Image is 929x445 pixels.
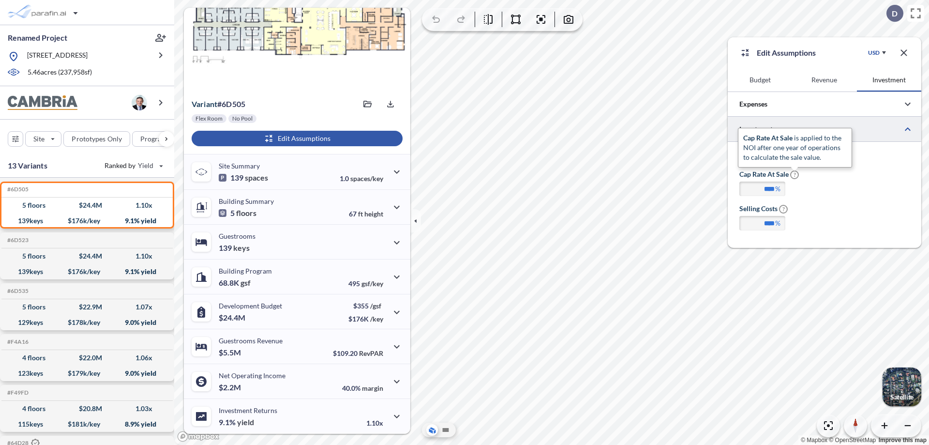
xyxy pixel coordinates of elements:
button: Aerial View [426,424,438,436]
h5: Click to copy the code [5,338,29,345]
p: $2.2M [219,383,242,392]
h5: Click to copy the code [5,186,29,193]
label: % [775,184,780,194]
p: 1.10x [366,419,383,427]
label: % [775,218,780,228]
p: 5 [219,208,256,218]
p: 139 [219,243,250,253]
button: Investment [857,68,921,92]
button: Site [25,131,61,147]
p: 9.1% [219,417,254,427]
div: USD [868,49,880,57]
span: ? [779,205,788,214]
img: user logo [132,95,147,110]
span: spaces [245,173,268,183]
span: yield [237,417,254,427]
p: Satellite [890,393,914,401]
button: Prototypes Only [63,131,130,147]
span: ft [358,210,363,218]
h3: Investment [739,150,910,159]
p: Renamed Project [8,32,67,43]
a: Improve this map [879,437,927,444]
label: Cap Rate at Sale [739,169,799,179]
p: 139 [219,173,268,183]
button: Program [132,131,184,147]
span: /key [370,315,383,323]
span: gsf/key [361,279,383,288]
p: Investment Returns [219,406,277,414]
p: Net Operating Income [219,371,285,380]
button: Site Plan [440,424,451,436]
p: [STREET_ADDRESS] [27,50,88,62]
a: Mapbox [801,437,827,444]
button: Switcher ImageSatellite [883,368,921,406]
span: Yield [138,161,154,170]
p: No Pool [232,115,253,123]
label: Selling Costs [739,204,788,214]
span: keys [233,243,250,253]
img: Switcher Image [883,368,921,406]
p: Edit Assumptions [757,47,816,59]
button: Ranked by Yield [97,158,169,173]
span: margin [362,384,383,392]
span: Variant [192,99,217,108]
span: /gsf [370,302,381,310]
p: Site Summary [219,162,260,170]
p: $5.5M [219,348,242,357]
button: Revenue [792,68,856,92]
img: BrandImage [8,95,77,110]
p: Development Budget [219,302,282,310]
p: 40.0% [342,384,383,392]
p: 67 [349,210,383,218]
p: 13 Variants [8,160,47,171]
p: Building Program [219,267,272,275]
h5: Click to copy the code [5,237,29,244]
p: Guestrooms Revenue [219,337,283,345]
p: Flex Room [195,115,223,123]
span: floors [236,208,256,218]
p: Building Summary [219,197,274,205]
p: 68.8K [219,278,251,288]
span: RevPAR [359,349,383,357]
button: Budget [728,68,792,92]
p: Prototypes Only [72,134,122,144]
p: $24.4M [219,313,247,322]
p: 1.0 [340,174,383,183]
p: 5.46 acres ( 237,958 sf) [28,67,92,78]
span: height [364,210,383,218]
p: 495 [348,279,383,288]
p: Expenses [739,99,767,109]
p: $109.20 [333,349,383,357]
p: Program [140,134,167,144]
span: ? [790,170,799,179]
p: $176K [348,315,383,323]
button: Edit Assumptions [192,131,403,146]
a: OpenStreetMap [829,437,876,444]
span: spaces/key [350,174,383,183]
p: Guestrooms [219,232,255,240]
h5: Click to copy the code [5,389,29,396]
p: $355 [348,302,383,310]
p: D [892,9,898,18]
a: Mapbox homepage [177,431,220,442]
span: gsf [240,278,251,288]
p: Site [33,134,45,144]
h5: Click to copy the code [5,288,29,294]
p: # 6d505 [192,99,245,109]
